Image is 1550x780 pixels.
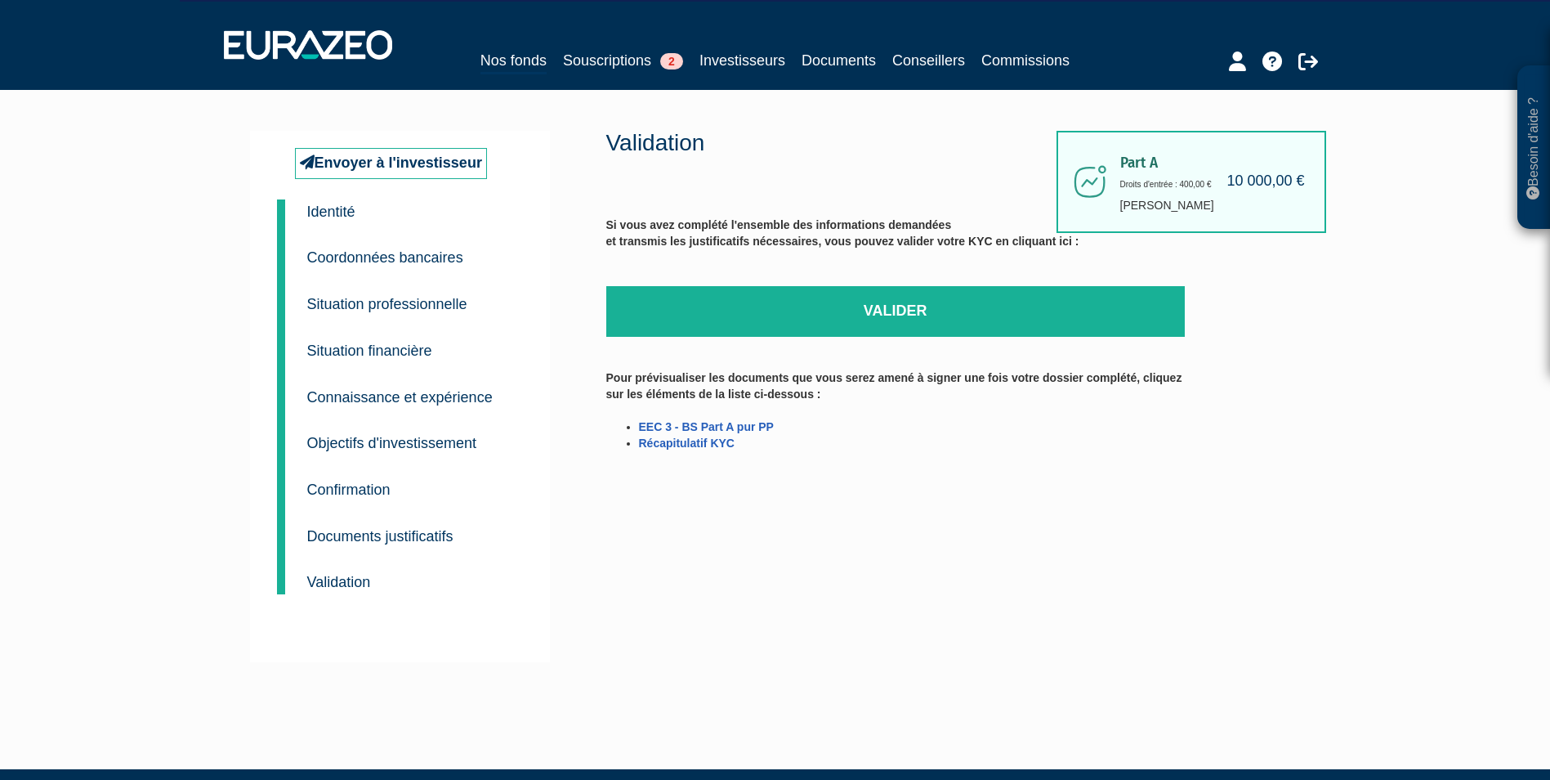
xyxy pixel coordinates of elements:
small: Connaissance et expérience [307,389,493,406]
a: Investisseurs [699,49,785,72]
a: 2 [277,223,285,274]
a: 6 [277,409,285,459]
a: 1 [277,199,285,232]
a: 4 [277,316,285,367]
small: Situation professionnelle [307,296,467,312]
small: Objectifs d'investissement [307,435,477,451]
a: 8 [277,502,285,553]
div: [PERSON_NAME] [1056,131,1326,233]
a: Conseillers [892,49,965,72]
small: Confirmation [307,482,391,498]
a: 7 [277,455,285,506]
small: Validation [307,574,371,590]
a: EEC 3 - BS Part A pur PP [639,420,774,433]
span: Part A [1120,155,1300,172]
p: Besoin d'aide ? [1525,74,1543,222]
p: Validation [606,127,1056,159]
small: Documents justificatifs [307,528,453,545]
a: 9 [277,548,285,594]
span: 2 [660,53,683,69]
small: Identité [307,204,355,220]
label: Pour prévisualiser les documents que vous serez amené à signer une fois votre dossier complété, c... [606,337,1185,459]
small: Situation financière [307,343,432,359]
small: Coordonnées bancaires [307,249,463,266]
a: 5 [277,363,285,414]
a: Souscriptions2 [563,49,683,72]
a: Documents [802,49,876,72]
a: Nos fonds [480,49,547,74]
h6: Droits d'entrée : 400,00 € [1120,180,1300,189]
a: 3 [277,270,285,321]
a: Récapitulatif KYC [639,437,735,450]
img: 1732889491-logotype_eurazeo_blanc_rvb.png [224,30,392,60]
a: Envoyer à l'investisseur [295,148,487,179]
a: Valider [606,286,1185,337]
label: Si vous avez complété l'ensemble des informations demandées et transmis les justificatifs nécessa... [606,217,1079,282]
a: Commissions [981,49,1070,72]
h4: 10 000,00 € [1226,174,1304,191]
